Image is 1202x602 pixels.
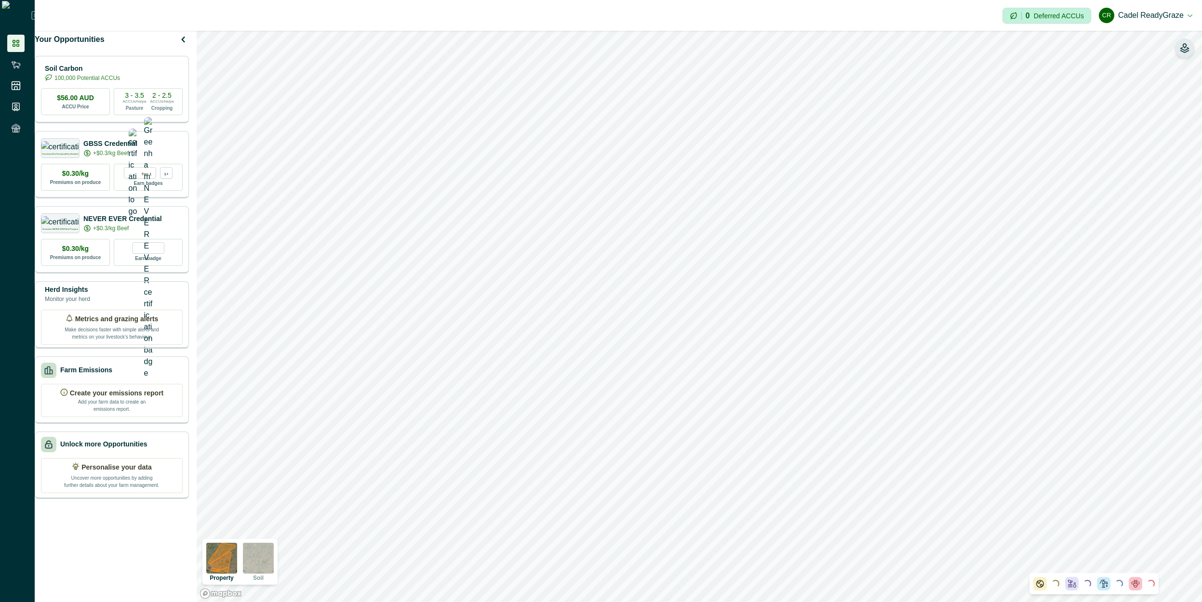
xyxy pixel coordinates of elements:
[60,365,112,375] p: Farm Emissions
[62,244,89,254] p: $0.30/kg
[1099,4,1192,27] button: Cadel ReadyGrazeCadel ReadyGraze
[1026,12,1030,20] p: 0
[41,216,80,226] img: certification logo
[93,224,129,233] p: +$0.3/kg Beef
[126,105,144,112] p: Pasture
[206,543,237,574] img: property preview
[164,170,168,176] p: 1+
[129,129,137,217] img: certification logo
[57,93,94,103] p: $56.00 AUD
[2,1,31,30] img: Logo
[45,295,90,303] p: Monitor your herd
[41,141,80,151] img: certification logo
[135,254,161,262] p: Earn badge
[54,74,120,82] p: 100,000 Potential ACCUs
[42,153,78,155] p: Greenham Beef Sustainability Standard
[253,575,264,581] p: Soil
[243,543,274,574] img: soil preview
[151,105,173,112] p: Cropping
[50,179,101,186] p: Premiums on produce
[144,117,153,379] img: Greenham NEVER EVER certification badge
[81,462,152,472] p: Personalise your data
[210,575,233,581] p: Property
[150,99,174,105] p: ACCUs/ha/pa
[76,398,148,413] p: Add your farm data to create an emissions report.
[35,34,105,45] p: Your Opportunities
[64,324,160,340] p: Make decisions faster with simple alerts and metrics on your livestock’s behaviour.
[1034,12,1084,19] p: Deferred ACCUs
[75,314,159,324] p: Metrics and grazing alerts
[62,169,89,179] p: $0.30/kg
[152,92,172,99] p: 2 - 2.5
[123,99,147,105] p: ACCUs/ha/pa
[200,588,242,599] a: Mapbox logo
[83,139,137,149] p: GBSS Credential
[42,228,78,230] p: Greenham NEVER EVER Beef Program
[50,254,101,261] p: Premiums on produce
[45,285,90,295] p: Herd Insights
[134,179,162,187] p: Earn badges
[60,439,147,449] p: Unlock more Opportunities
[141,170,151,176] p: Tier 1
[125,92,144,99] p: 3 - 3.5
[83,214,162,224] p: NEVER EVER Credential
[45,64,120,74] p: Soil Carbon
[64,472,160,489] p: Uncover more opportunities by adding further details about your farm management.
[62,103,89,110] p: ACCU Price
[160,167,173,179] div: more credentials avaialble
[70,388,164,398] p: Create your emissions report
[93,149,129,157] p: +$0.3/kg Beef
